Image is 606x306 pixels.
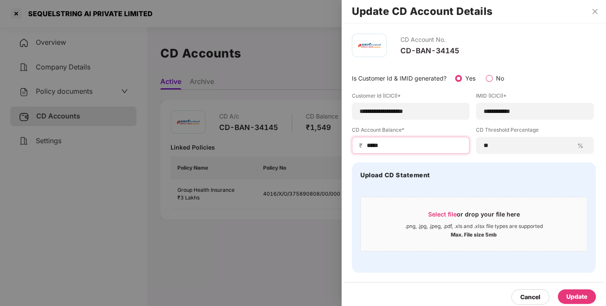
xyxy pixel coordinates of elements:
span: ₹ [359,141,366,150]
label: CD Account Balance* [352,126,470,137]
p: Is Customer Id & IMID generated? [352,74,447,83]
div: Max. File size 5mb [451,230,497,238]
label: Customer Id (ICICI)* [352,92,470,103]
button: Close [589,8,601,15]
div: CD-BAN-34145 [400,46,459,55]
h4: Upload CD Statement [360,171,430,179]
div: .png, .jpg, .jpeg, .pdf, .xls and .xlsx file types are supported [405,223,543,230]
div: Cancel [520,292,540,302]
label: CD Threshold Percentage [476,126,594,137]
span: % [574,141,587,150]
span: close [592,8,598,15]
div: or drop your file here [428,210,520,223]
label: Yes [465,75,476,82]
label: IMID (ICICI)* [476,92,594,103]
span: Select fileor drop your file here.png, .jpg, .jpeg, .pdf, .xls and .xlsx file types are supported... [361,204,587,245]
div: Update [566,292,587,301]
h2: Update CD Account Details [352,7,596,16]
div: CD Account No. [400,34,459,46]
label: No [496,75,504,82]
img: icici.png [357,41,382,50]
span: Select file [428,211,457,218]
